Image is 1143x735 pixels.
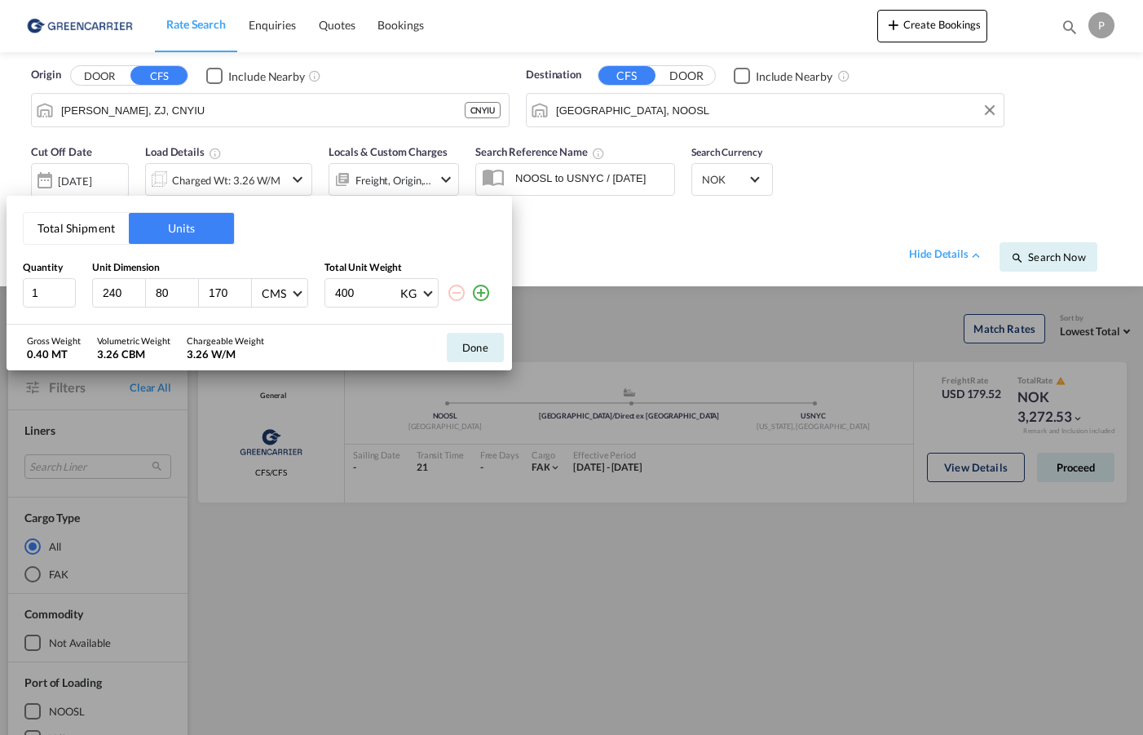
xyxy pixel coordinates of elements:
input: W [154,286,198,300]
md-icon: icon-plus-circle-outline [471,283,491,303]
div: 3.26 CBM [97,347,170,361]
input: Enter weight [333,279,399,307]
div: Total Unit Weight [324,261,496,275]
button: Total Shipment [24,213,129,244]
div: Gross Weight [27,334,81,347]
div: 3.26 W/M [187,347,264,361]
button: Units [129,213,234,244]
div: CMS [262,286,286,300]
div: 0.40 MT [27,347,81,361]
div: Quantity [23,261,76,275]
button: Done [447,333,504,362]
div: Chargeable Weight [187,334,264,347]
input: H [207,286,251,300]
input: L [101,286,145,300]
div: Volumetric Weight [97,334,170,347]
md-icon: icon-minus-circle-outline [447,283,466,303]
input: Qty [23,278,76,308]
div: KG [400,286,417,300]
div: Unit Dimension [92,261,308,275]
